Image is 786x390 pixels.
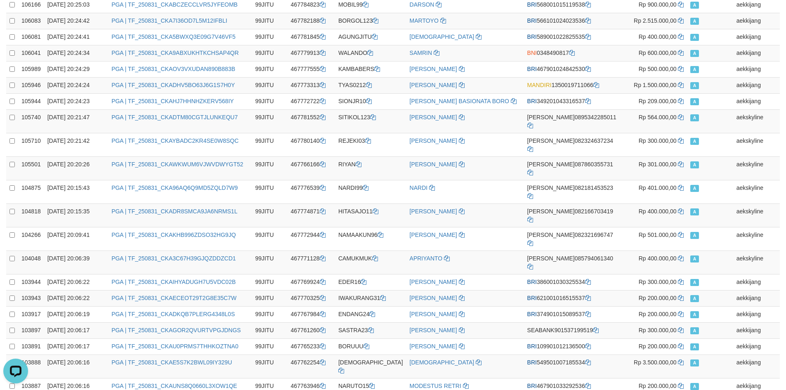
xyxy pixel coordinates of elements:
[335,355,406,378] td: [DEMOGRAPHIC_DATA]
[18,227,44,251] td: 104266
[410,33,474,40] a: [DEMOGRAPHIC_DATA]
[410,82,457,88] a: [PERSON_NAME]
[111,311,235,317] a: PGA | TF_250831_CKADKQB7PLERG4348L0S
[690,18,699,25] span: Approved - Marked by aekkijang
[252,180,287,203] td: 99JITU
[527,17,537,24] span: BRI
[690,383,699,390] span: Approved - Marked by aekkijang
[44,133,108,156] td: [DATE] 20:21:42
[527,50,537,56] span: BNI
[111,66,235,72] a: PGA | TF_250831_CKAOV3VXUDAN890B883B
[252,338,287,355] td: 99JITU
[524,306,620,322] td: 374901015089537
[524,203,620,227] td: 082166703419
[527,232,575,238] span: [PERSON_NAME]
[18,306,44,322] td: 103917
[634,82,677,88] span: Rp 1.500.000,00
[44,251,108,274] td: [DATE] 20:06:39
[111,33,236,40] a: PGA | TF_250831_CKA5BWXQ3E09G7V46VF5
[639,33,677,40] span: Rp 400.000,00
[18,77,44,93] td: 105946
[18,290,44,306] td: 103943
[44,290,108,306] td: [DATE] 20:06:22
[288,61,335,77] td: 467777555
[111,343,238,350] a: PGA | TF_250831_CKAU0PRMS7THHKOZTNA0
[410,161,457,168] a: [PERSON_NAME]
[639,184,677,191] span: Rp 401.000,00
[639,255,677,262] span: Rp 400.000,00
[524,45,620,61] td: 0348490817
[410,383,461,389] a: MODESTUS RETRI
[690,279,699,286] span: Approved - Marked by aekkijang
[44,306,108,322] td: [DATE] 20:06:19
[18,203,44,227] td: 104818
[44,109,108,133] td: [DATE] 20:21:47
[335,77,406,93] td: TYAS0212
[639,1,677,8] span: Rp 900.000,00
[44,338,108,355] td: [DATE] 20:06:17
[690,295,699,302] span: Approved - Marked by aekkijang
[44,93,108,109] td: [DATE] 20:24:23
[410,279,457,285] a: [PERSON_NAME]
[335,338,406,355] td: BORUUU
[111,1,238,8] a: PGA | TF_250831_CKABCZECCLVR5JYFEOMB
[527,82,552,88] span: MANDIRI
[288,180,335,203] td: 467776539
[335,290,406,306] td: IWAKURANG31
[18,13,44,29] td: 106083
[335,133,406,156] td: REJEKI03
[524,29,620,45] td: 589001022825535
[252,93,287,109] td: 99JITU
[639,50,677,56] span: Rp 600.000,00
[252,306,287,322] td: 99JITU
[335,93,406,109] td: SIONJR10
[410,255,443,262] a: APRIYANTO
[524,251,620,274] td: 085794061340
[733,77,780,93] td: aekkijang
[335,29,406,45] td: AGUNGJITU
[288,77,335,93] td: 467773313
[44,61,108,77] td: [DATE] 20:24:29
[527,114,575,121] span: [PERSON_NAME]
[288,338,335,355] td: 467765233
[410,114,457,121] a: [PERSON_NAME]
[111,137,238,144] a: PGA | TF_250831_CKAYBADC2KR4SE0W8SQC
[111,359,232,366] a: PGA | TF_250831_CKAE5S7K2BWL09IY329U
[527,383,537,389] span: BRI
[410,343,457,350] a: [PERSON_NAME]
[252,251,287,274] td: 99JITU
[335,156,406,180] td: RIYAN
[524,338,620,355] td: 109901012136500
[690,208,699,215] span: Approved - Marked by aekskyline
[335,109,406,133] td: SITIKOL123
[288,45,335,61] td: 467779913
[18,274,44,290] td: 103944
[410,208,457,215] a: [PERSON_NAME]
[524,180,620,203] td: 082181453523
[18,45,44,61] td: 106041
[111,114,238,121] a: PGA | TF_250831_CKADTM80CGTJLUNKEQU7
[335,180,406,203] td: NARDI99
[111,161,243,168] a: PGA | TF_250831_CKAWKWUM6VJWVDWYGT52
[524,77,620,93] td: 1350019711066
[527,161,575,168] span: [PERSON_NAME]
[18,61,44,77] td: 105989
[690,98,699,105] span: Approved - Marked by aekkijang
[524,13,620,29] td: 566101024023536
[44,29,108,45] td: [DATE] 20:24:41
[690,2,699,9] span: Approved - Marked by aekkijang
[524,61,620,77] td: 467901024842530
[690,343,699,350] span: Approved - Marked by aekkijang
[252,322,287,338] td: 99JITU
[410,66,457,72] a: [PERSON_NAME]
[18,322,44,338] td: 103897
[527,279,537,285] span: BRI
[18,251,44,274] td: 104048
[3,3,28,28] button: Open LiveChat chat widget
[288,355,335,378] td: 467762254
[733,251,780,274] td: aekskyline
[527,255,575,262] span: [PERSON_NAME]
[44,322,108,338] td: [DATE] 20:06:17
[111,17,227,24] a: PGA | TF_250831_CKA7I36OD7L5M12IFBLI
[44,203,108,227] td: [DATE] 20:15:35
